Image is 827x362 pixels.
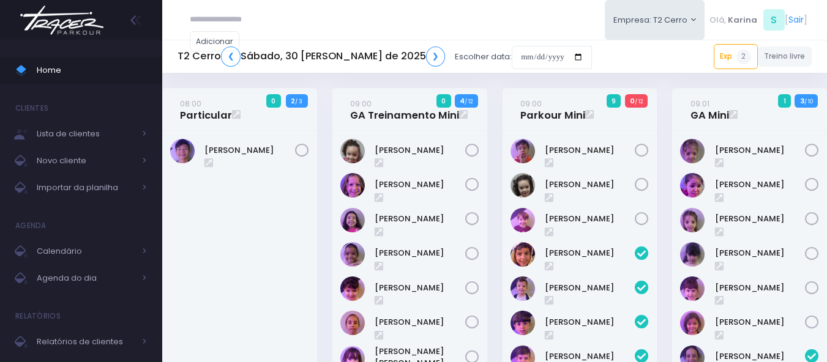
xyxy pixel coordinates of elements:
span: Home [37,62,147,78]
small: 09:01 [690,98,709,109]
img: Helena Maciel dos Santos [340,242,365,267]
h4: Clientes [15,96,48,120]
a: ❯ [426,46,446,67]
span: 0 [266,94,281,108]
a: Adicionar [190,31,240,51]
span: Relatórios de clientes [37,334,135,350]
a: 09:01GA Mini [690,97,729,122]
a: [PERSON_NAME] [204,144,295,157]
h4: Agenda [15,213,47,238]
span: S [763,9,785,31]
a: [PERSON_NAME] [545,282,635,294]
span: 1 [778,94,791,108]
a: [PERSON_NAME] [715,282,806,294]
img: Gabriel Afonso Frisch [511,276,535,301]
span: Agenda do dia [37,270,135,286]
img: Beatriz Giometti [340,173,365,198]
img: Laura Ximenes Zanini [680,276,705,301]
img: Alice Bordini [680,139,705,163]
a: [PERSON_NAME] [715,316,806,328]
a: 09:00Parkour Mini [520,97,585,122]
img: Benjamin Franco [511,139,535,163]
a: [PERSON_NAME] [375,179,465,191]
a: [PERSON_NAME] [545,247,635,259]
span: Calendário [37,243,135,259]
a: [PERSON_NAME] [715,213,806,225]
small: / 10 [804,98,813,105]
h5: T2 Cerro Sábado, 30 [PERSON_NAME] de 2025 [178,46,445,67]
small: 08:00 [180,98,201,109]
small: / 3 [295,98,302,105]
a: 09:00GA Treinamento Mini [350,97,459,122]
a: Treino livre [758,46,812,67]
span: 0 [436,94,451,108]
img: Isabela Sanseverino Curvo Candido Lima [680,242,705,267]
img: Mariana Mota Aviles [680,311,705,335]
a: [PERSON_NAME] [545,144,635,157]
a: [PERSON_NAME] [375,316,465,328]
a: [PERSON_NAME] [375,144,465,157]
small: 09:00 [520,98,542,109]
a: [PERSON_NAME] [375,213,465,225]
h4: Relatórios [15,304,61,328]
img: Laura Oliveira Alves [340,311,365,335]
img: Antonella sousa bertanha [340,139,365,163]
img: Beatriz Gelber de Azevedo [680,173,705,198]
small: 09:00 [350,98,372,109]
span: Olá, [709,14,726,26]
span: 2 [736,50,751,64]
img: Isabela Araújo Girotto [340,276,365,301]
strong: 0 [630,96,635,106]
span: Importar da planilha [37,180,135,196]
a: 08:00Particular [180,97,232,122]
span: 9 [607,94,621,108]
a: [PERSON_NAME] [375,282,465,294]
a: [PERSON_NAME] [715,179,806,191]
a: Sair [788,13,804,26]
span: Lista de clientes [37,126,135,142]
img: Bento Oliveira da Costa [511,242,535,267]
strong: 2 [291,96,295,106]
a: [PERSON_NAME] [545,213,635,225]
img: Giovanna Silveira Barp [340,208,365,232]
img: Pedro Peloso [511,208,535,232]
span: Karina [728,14,757,26]
a: [PERSON_NAME] [375,247,465,259]
img: Clara Bordini [680,208,705,232]
small: / 12 [465,98,473,105]
strong: 3 [800,96,804,106]
img: Gustavo Braga Janeiro Antunes [511,311,535,335]
a: Exp2 [714,44,758,68]
a: [PERSON_NAME] [715,247,806,259]
img: Albert Hong [170,139,195,163]
a: [PERSON_NAME] [715,144,806,157]
strong: 4 [460,96,465,106]
div: [ ] [705,6,812,34]
a: [PERSON_NAME] [545,179,635,191]
a: [PERSON_NAME] [545,316,635,328]
img: Maria Eduarda Dragonetti [511,173,535,198]
span: Novo cliente [37,153,135,169]
div: Escolher data: [178,43,592,71]
small: / 12 [635,98,643,105]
